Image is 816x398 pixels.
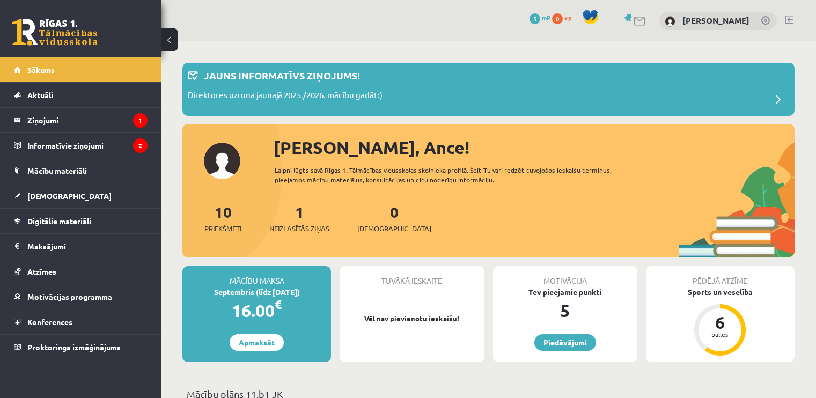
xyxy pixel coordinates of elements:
div: Mācību maksa [182,266,331,286]
a: Maksājumi [14,234,148,259]
div: 5 [493,298,637,323]
a: 0[DEMOGRAPHIC_DATA] [357,202,431,234]
a: Aktuāli [14,83,148,107]
a: Rīgas 1. Tālmācības vidusskola [12,19,98,46]
span: mP [542,13,550,22]
i: 1 [133,113,148,128]
legend: Informatīvie ziņojumi [27,133,148,158]
span: 0 [552,13,563,24]
span: Mācību materiāli [27,166,87,175]
span: xp [564,13,571,22]
a: Sports un veselība 6 balles [646,286,795,357]
div: [PERSON_NAME], Ance! [274,135,795,160]
p: Vēl nav pievienotu ieskaišu! [345,313,479,324]
span: Motivācijas programma [27,292,112,301]
span: [DEMOGRAPHIC_DATA] [357,223,431,234]
a: Jauns informatīvs ziņojums! Direktores uzruna jaunajā 2025./2026. mācību gadā! :) [188,68,789,110]
span: € [275,297,282,312]
img: Ance Gederte [665,16,675,27]
a: Apmaksāt [230,334,284,351]
div: Tuvākā ieskaite [340,266,484,286]
div: Tev pieejamie punkti [493,286,637,298]
a: Atzīmes [14,259,148,284]
a: [PERSON_NAME] [682,15,749,26]
div: Laipni lūgts savā Rīgas 1. Tālmācības vidusskolas skolnieka profilā. Šeit Tu vari redzēt tuvojošo... [275,165,642,185]
p: Jauns informatīvs ziņojums! [204,68,360,83]
a: Konferences [14,309,148,334]
a: Motivācijas programma [14,284,148,309]
span: Neizlasītās ziņas [269,223,329,234]
a: [DEMOGRAPHIC_DATA] [14,183,148,208]
legend: Ziņojumi [27,108,148,132]
span: Proktoringa izmēģinājums [27,342,121,352]
div: 6 [704,314,736,331]
a: Mācību materiāli [14,158,148,183]
a: Sākums [14,57,148,82]
div: Septembris (līdz [DATE]) [182,286,331,298]
span: Digitālie materiāli [27,216,91,226]
a: Proktoringa izmēģinājums [14,335,148,359]
span: 5 [530,13,540,24]
span: [DEMOGRAPHIC_DATA] [27,191,112,201]
a: 0 xp [552,13,577,22]
span: Atzīmes [27,267,56,276]
a: Ziņojumi1 [14,108,148,132]
div: 16.00 [182,298,331,323]
div: Pēdējā atzīme [646,266,795,286]
a: Informatīvie ziņojumi2 [14,133,148,158]
span: Sākums [27,65,55,75]
legend: Maksājumi [27,234,148,259]
div: balles [704,331,736,337]
a: 1Neizlasītās ziņas [269,202,329,234]
p: Direktores uzruna jaunajā 2025./2026. mācību gadā! :) [188,89,383,104]
div: Sports un veselība [646,286,795,298]
div: Motivācija [493,266,637,286]
span: Konferences [27,317,72,327]
i: 2 [133,138,148,153]
span: Aktuāli [27,90,53,100]
span: Priekšmeti [204,223,241,234]
a: Piedāvājumi [534,334,596,351]
a: Digitālie materiāli [14,209,148,233]
a: 5 mP [530,13,550,22]
a: 10Priekšmeti [204,202,241,234]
